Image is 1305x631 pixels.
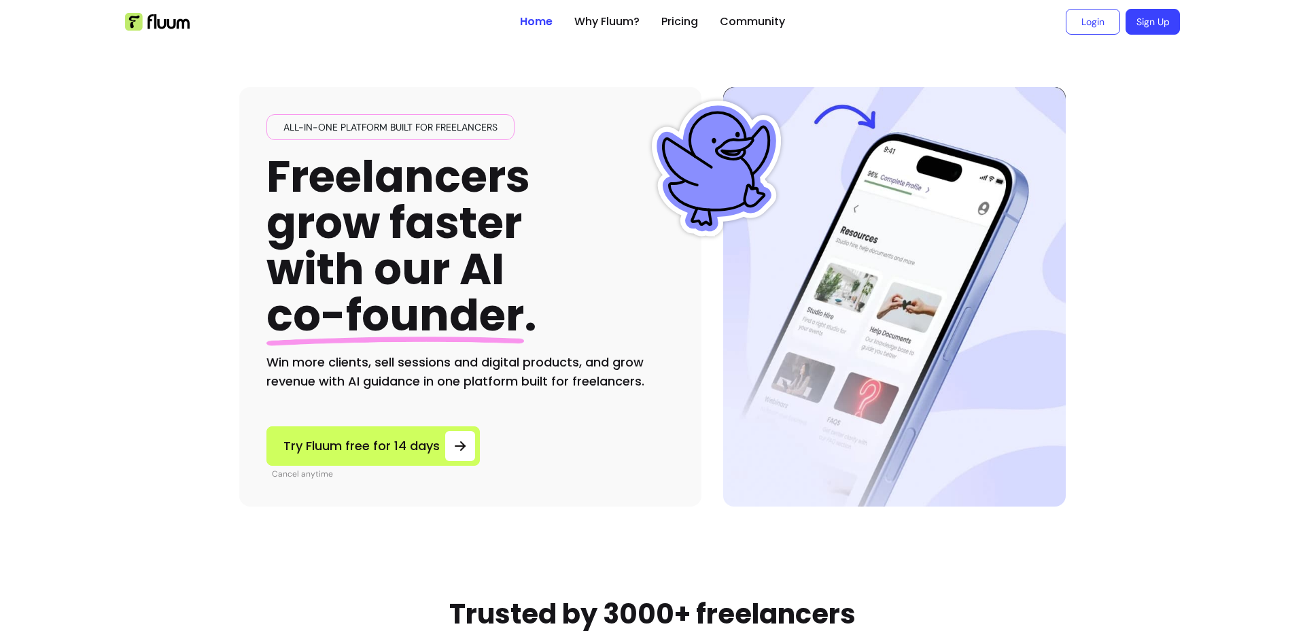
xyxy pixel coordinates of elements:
a: Sign Up [1126,9,1180,35]
img: Hero [723,87,1066,507]
h1: Freelancers grow faster with our AI . [266,154,537,339]
img: Fluum Duck sticker [648,101,784,237]
a: Why Fluum? [574,14,640,30]
a: Pricing [661,14,698,30]
a: Home [520,14,553,30]
a: Try Fluum free for 14 days [266,426,480,466]
span: All-in-one platform built for freelancers [278,120,503,134]
a: Login [1066,9,1120,35]
a: Community [720,14,785,30]
p: Cancel anytime [272,468,480,479]
span: Try Fluum free for 14 days [283,437,440,456]
span: co-founder [266,285,524,345]
img: Fluum Logo [125,13,190,31]
h2: Win more clients, sell sessions and digital products, and grow revenue with AI guidance in one pl... [266,353,674,391]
